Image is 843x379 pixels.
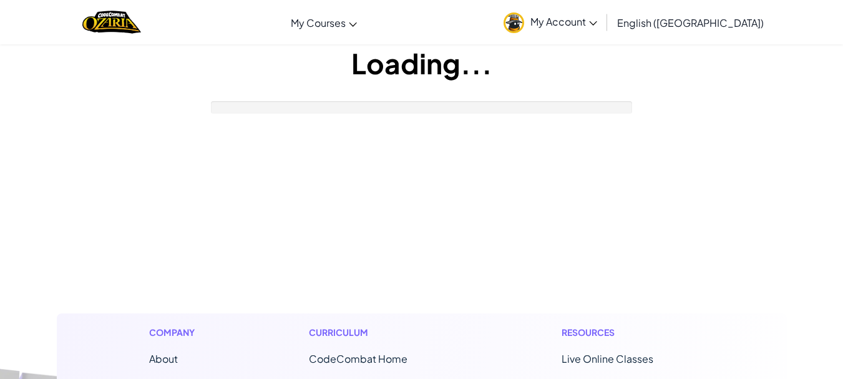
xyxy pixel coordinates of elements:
span: CodeCombat Home [309,352,407,365]
a: About [149,352,178,365]
a: Live Online Classes [562,352,653,365]
a: My Account [497,2,603,42]
h1: Resources [562,326,694,339]
img: Home [82,9,140,35]
img: avatar [504,12,524,33]
h1: Curriculum [309,326,460,339]
span: English ([GEOGRAPHIC_DATA]) [617,16,764,29]
h1: Company [149,326,207,339]
span: My Courses [291,16,346,29]
span: My Account [530,15,597,28]
a: English ([GEOGRAPHIC_DATA]) [611,6,770,39]
a: Ozaria by CodeCombat logo [82,9,140,35]
a: My Courses [285,6,363,39]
